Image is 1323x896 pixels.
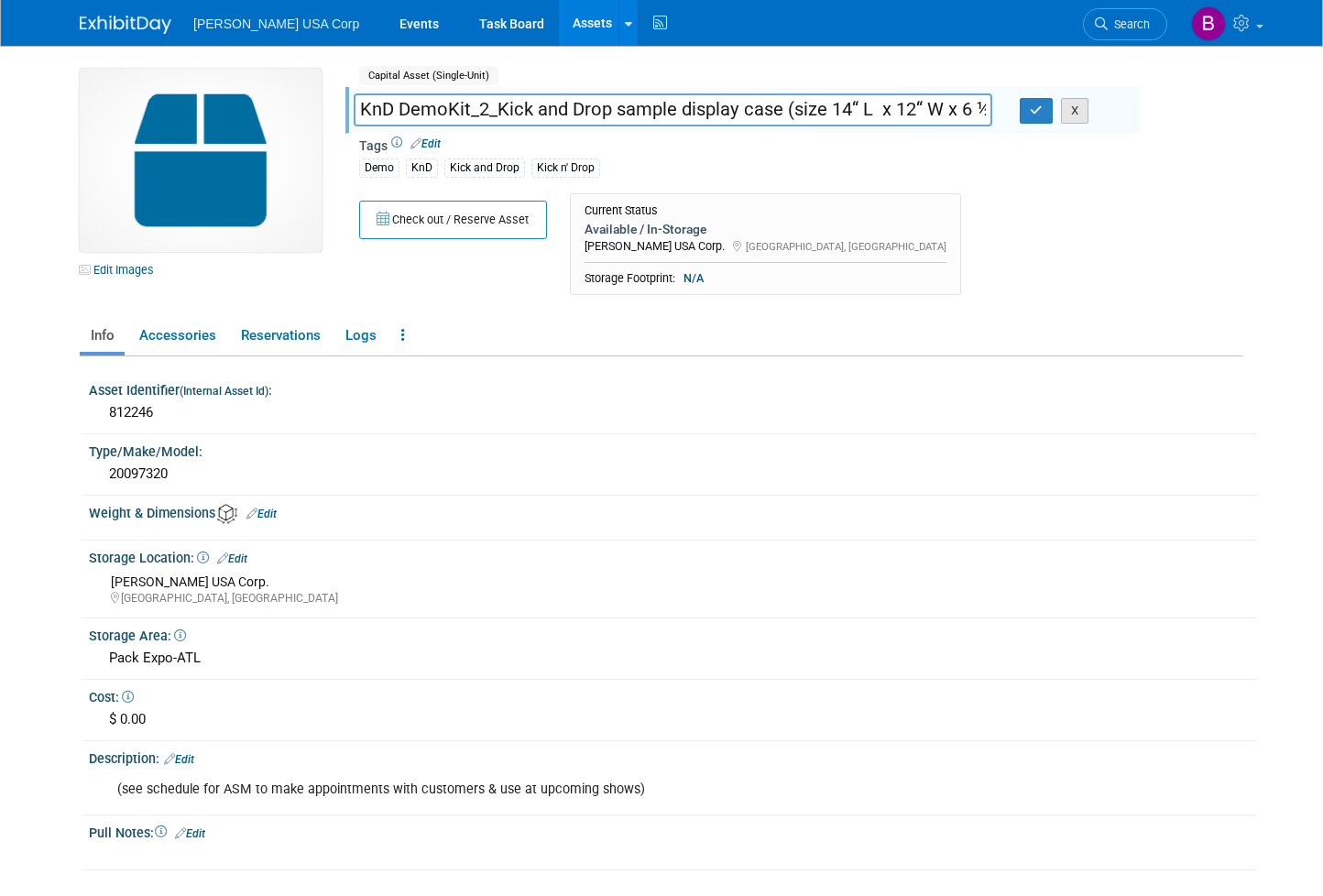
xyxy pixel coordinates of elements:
[80,320,125,352] a: Info
[111,591,1243,606] div: [GEOGRAPHIC_DATA], [GEOGRAPHIC_DATA]
[746,240,946,253] span: [GEOGRAPHIC_DATA], [GEOGRAPHIC_DATA]
[104,771,1034,808] div: (see schedule for ASM to make appointments with customers & use at upcoming shows)
[180,385,268,398] small: (Internal Asset Id)
[217,504,237,524] img: Asset Weight and Dimensions
[444,158,525,178] div: Kick and Drop
[1191,6,1226,41] img: Brian Malley
[89,438,1257,461] div: Type/Make/Model:
[359,137,1126,190] div: Tags
[246,508,277,520] a: Edit
[89,377,1257,399] div: Asset Identifier :
[1083,8,1167,40] a: Search
[1108,17,1150,31] span: Search
[359,201,547,239] button: Check out / Reserve Asset
[103,399,1243,427] div: 812246
[410,137,441,150] a: Edit
[128,320,226,352] a: Accessories
[80,69,322,252] img: Capital-Asset-Icon-2.png
[1061,98,1089,124] button: X
[193,16,359,31] span: [PERSON_NAME] USA Corp
[585,221,946,237] div: Available / In-Storage
[217,552,247,565] a: Edit
[89,819,1257,843] div: Pull Notes:
[89,683,1257,706] div: Cost:
[89,544,1257,568] div: Storage Location:
[80,16,171,34] img: ExhibitDay
[175,827,205,840] a: Edit
[164,753,194,766] a: Edit
[334,320,387,352] a: Logs
[585,203,946,218] div: Current Status
[80,258,161,281] a: Edit Images
[585,239,725,253] span: [PERSON_NAME] USA Corp.
[89,745,1257,769] div: Description:
[230,320,331,352] a: Reservations
[678,270,709,287] span: N/A
[111,574,269,589] span: [PERSON_NAME] USA Corp.
[89,628,186,643] span: Storage Area:
[103,705,1243,734] div: $ 0.00
[103,644,1243,672] div: Pack Expo-ATL
[89,499,1257,524] div: Weight & Dimensions
[585,270,946,287] div: Storage Footprint:
[406,158,438,178] div: KnD
[103,460,1243,488] div: 20097320
[359,66,498,85] span: Capital Asset (Single-Unit)
[531,158,600,178] div: Kick n' Drop
[359,158,399,178] div: Demo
